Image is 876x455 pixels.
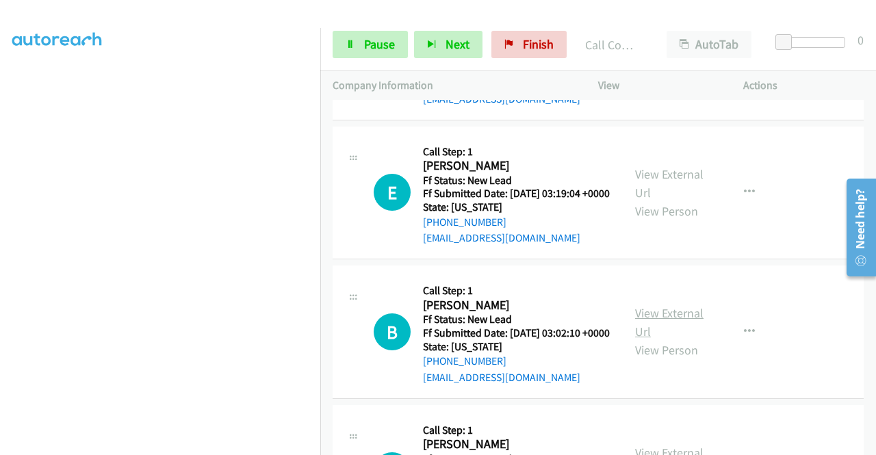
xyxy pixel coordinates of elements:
[374,313,411,350] div: The call is yet to be attempted
[423,298,606,313] h2: [PERSON_NAME]
[423,92,580,105] a: [EMAIL_ADDRESS][DOMAIN_NAME]
[423,187,610,200] h5: Ff Submitted Date: [DATE] 03:19:04 +0000
[423,313,610,326] h5: Ff Status: New Lead
[374,174,411,211] h1: E
[635,305,704,339] a: View External Url
[423,231,580,244] a: [EMAIL_ADDRESS][DOMAIN_NAME]
[423,326,610,340] h5: Ff Submitted Date: [DATE] 03:02:10 +0000
[635,342,698,358] a: View Person
[423,371,580,384] a: [EMAIL_ADDRESS][DOMAIN_NAME]
[782,37,845,48] div: Delay between calls (in seconds)
[667,31,751,58] button: AutoTab
[491,31,567,58] a: Finish
[374,313,411,350] h1: B
[423,437,606,452] h2: [PERSON_NAME]
[423,200,610,214] h5: State: [US_STATE]
[635,203,698,219] a: View Person
[446,36,469,52] span: Next
[423,340,610,354] h5: State: [US_STATE]
[858,31,864,49] div: 0
[837,173,876,282] iframe: Resource Center
[598,77,719,94] p: View
[423,158,606,174] h2: [PERSON_NAME]
[423,145,610,159] h5: Call Step: 1
[743,77,864,94] p: Actions
[523,36,554,52] span: Finish
[374,174,411,211] div: The call is yet to be attempted
[423,424,610,437] h5: Call Step: 1
[333,77,574,94] p: Company Information
[585,36,642,54] p: Call Completed
[423,284,610,298] h5: Call Step: 1
[423,216,506,229] a: [PHONE_NUMBER]
[414,31,482,58] button: Next
[333,31,408,58] a: Pause
[423,174,610,187] h5: Ff Status: New Lead
[635,166,704,200] a: View External Url
[364,36,395,52] span: Pause
[423,354,506,367] a: [PHONE_NUMBER]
